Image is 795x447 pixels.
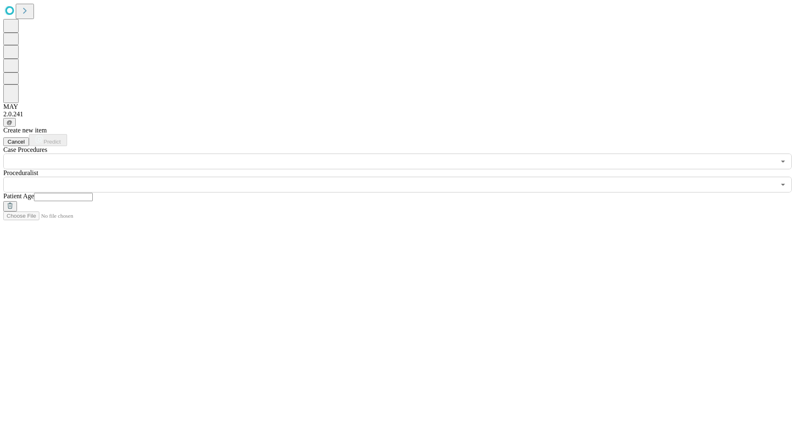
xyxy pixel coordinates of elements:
[3,127,47,134] span: Create new item
[3,111,792,118] div: 2.0.241
[777,156,789,167] button: Open
[7,139,25,145] span: Cancel
[29,134,67,146] button: Predict
[777,179,789,190] button: Open
[3,146,47,153] span: Scheduled Procedure
[3,169,38,176] span: Proceduralist
[7,119,12,125] span: @
[3,137,29,146] button: Cancel
[3,118,16,127] button: @
[3,192,34,199] span: Patient Age
[3,103,792,111] div: MAY
[43,139,60,145] span: Predict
